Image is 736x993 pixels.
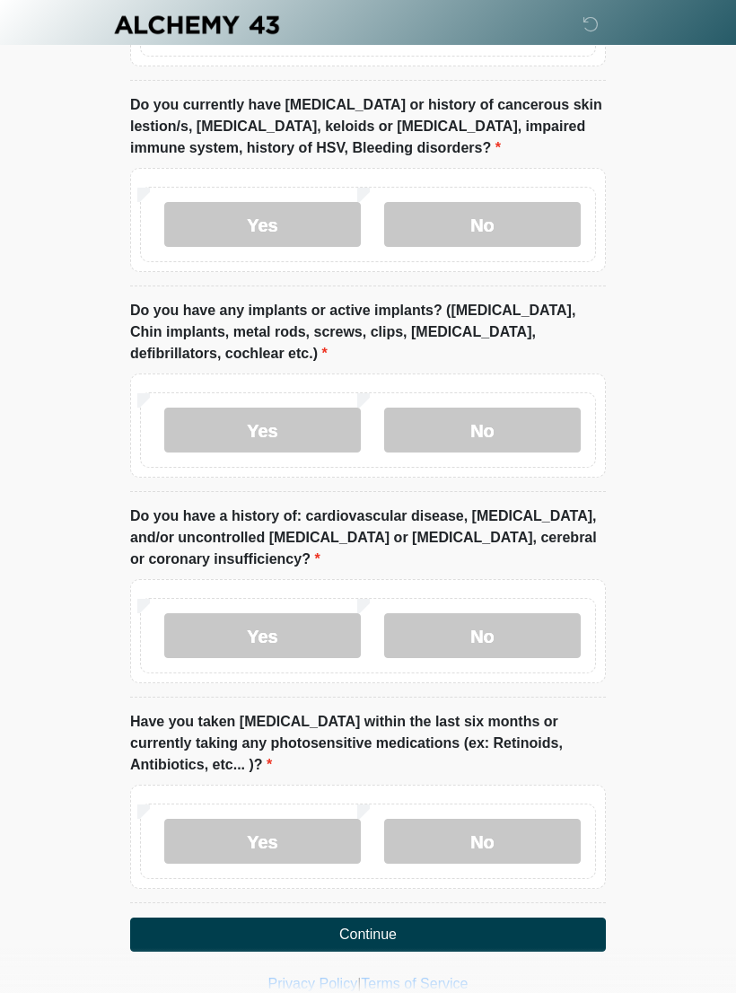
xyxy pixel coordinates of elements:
[164,202,361,247] label: Yes
[361,976,468,991] a: Terms of Service
[130,505,606,570] label: Do you have a history of: cardiovascular disease, [MEDICAL_DATA], and/or uncontrolled [MEDICAL_DA...
[112,13,281,36] img: Alchemy 43 Logo
[130,94,606,159] label: Do you currently have [MEDICAL_DATA] or history of cancerous skin lestion/s, [MEDICAL_DATA], kelo...
[164,819,361,864] label: Yes
[164,408,361,453] label: Yes
[130,300,606,365] label: Do you have any implants or active implants? ([MEDICAL_DATA], Chin implants, metal rods, screws, ...
[384,202,581,247] label: No
[384,613,581,658] label: No
[164,613,361,658] label: Yes
[130,918,606,952] button: Continue
[268,976,358,991] a: Privacy Policy
[357,976,361,991] a: |
[384,408,581,453] label: No
[130,711,606,776] label: Have you taken [MEDICAL_DATA] within the last six months or currently taking any photosensitive m...
[384,819,581,864] label: No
